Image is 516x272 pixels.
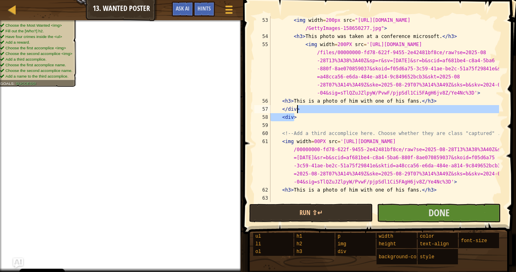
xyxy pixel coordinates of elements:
span: Choose the Most Wanted <img> [5,23,62,27]
span: : [14,81,16,86]
div: 59 [254,121,270,129]
div: 53 [254,16,270,32]
span: p [337,234,340,239]
span: Done [429,206,449,219]
span: text-align [420,241,449,247]
div: 58 [254,113,270,121]
span: color [420,234,434,239]
button: Ask AI [172,2,193,17]
div: 64 [254,202,270,210]
div: 63 [254,194,270,202]
span: Choose the second accomplice name. [5,68,72,73]
button: Done [377,204,501,222]
span: Choose the first accomplice <img> [5,46,66,50]
div: 57 [254,105,270,113]
div: 62 [254,186,270,194]
span: h2 [296,241,302,247]
div: 56 [254,97,270,105]
span: ol [255,249,261,255]
div: 60 [254,129,270,137]
span: img [337,241,346,247]
span: Add a third accomplice. [5,57,46,61]
span: Ask AI [176,4,189,12]
span: Fill out the [Who?] h2. [5,29,44,33]
button: Show game menu [219,2,239,21]
span: style [420,254,434,260]
span: width [379,234,393,239]
span: ul [255,234,261,239]
span: div [337,249,346,255]
span: Choose the second accomplice <img> [5,51,72,56]
span: Hints [198,4,211,12]
button: Run ⇧↵ [249,204,373,222]
span: Add a reward. [5,40,30,44]
button: Ask AI [13,258,23,268]
span: Success! [16,81,36,86]
span: h3 [296,249,302,255]
span: font-size [461,238,487,244]
span: background-color [379,254,425,260]
span: Choose the first accomplice name. [5,63,66,67]
span: li [255,241,261,247]
span: Add a name to the third accomplice. [5,74,68,78]
span: h1 [296,234,302,239]
span: height [379,241,396,247]
div: 61 [254,137,270,186]
div: 55 [254,40,270,97]
div: 54 [254,32,270,40]
span: Have four crimes inside the <ul> [5,34,62,39]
